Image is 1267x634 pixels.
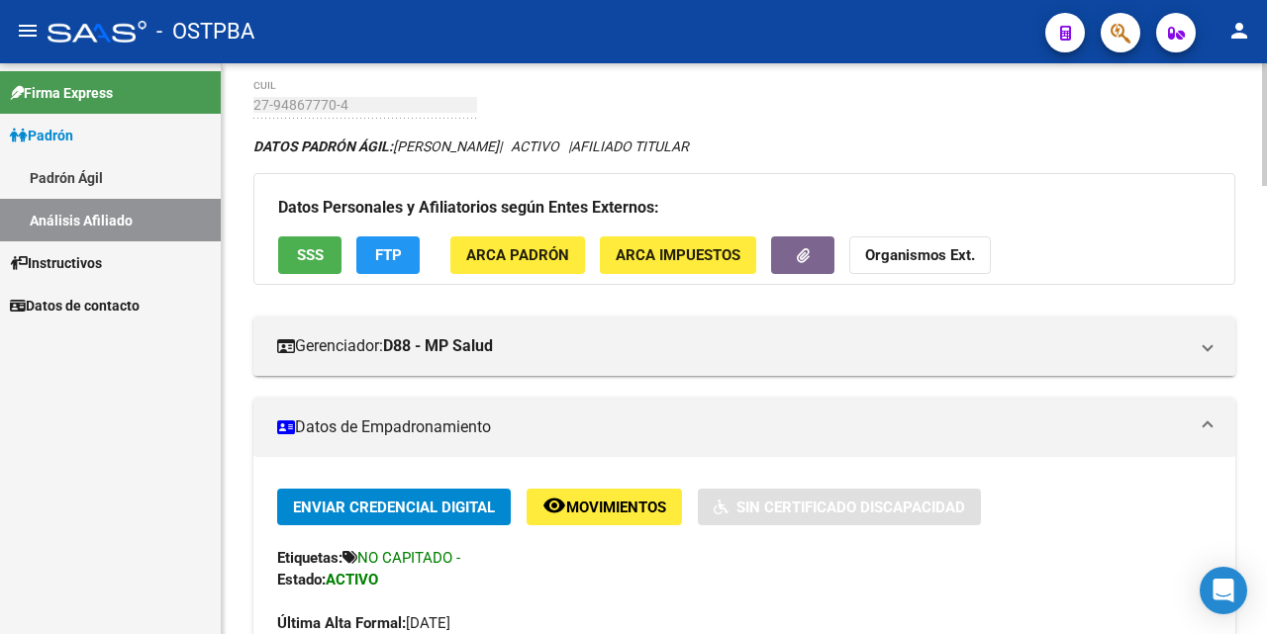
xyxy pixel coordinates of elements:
button: FTP [356,236,420,273]
span: Sin Certificado Discapacidad [736,498,965,516]
strong: D88 - MP Salud [383,335,493,357]
mat-icon: remove_red_eye [542,494,566,517]
mat-panel-title: Gerenciador: [277,335,1188,357]
strong: ACTIVO [326,571,378,589]
span: Movimientos [566,498,666,516]
div: Open Intercom Messenger [1200,567,1247,614]
button: ARCA Impuestos [600,236,756,273]
span: ARCA Impuestos [616,247,740,265]
button: Enviar Credencial Digital [277,489,511,525]
span: Padrón [10,125,73,146]
i: | ACTIVO | [253,138,689,154]
span: SSS [297,247,324,265]
mat-panel-title: Datos de Empadronamiento [277,416,1188,438]
span: - OSTPBA [156,10,254,53]
mat-icon: menu [16,19,40,43]
button: Movimientos [527,489,682,525]
button: ARCA Padrón [450,236,585,273]
span: Firma Express [10,82,113,104]
mat-expansion-panel-header: Datos de Empadronamiento [253,398,1235,457]
span: [DATE] [277,614,450,632]
span: NO CAPITADO - [357,549,460,567]
button: Sin Certificado Discapacidad [698,489,981,525]
span: AFILIADO TITULAR [571,138,689,154]
strong: Estado: [277,571,326,589]
span: [PERSON_NAME] [253,138,499,154]
button: SSS [278,236,341,273]
strong: Organismos Ext. [865,247,975,265]
strong: Última Alta Formal: [277,614,406,632]
span: Enviar Credencial Digital [293,498,495,516]
span: Instructivos [10,252,102,274]
button: Organismos Ext. [849,236,991,273]
span: FTP [375,247,402,265]
strong: DATOS PADRÓN ÁGIL: [253,138,393,154]
mat-icon: person [1227,19,1251,43]
span: ARCA Padrón [466,247,569,265]
mat-expansion-panel-header: Gerenciador:D88 - MP Salud [253,317,1235,376]
strong: Etiquetas: [277,549,342,567]
h3: Datos Personales y Afiliatorios según Entes Externos: [278,194,1211,222]
span: Datos de contacto [10,295,140,317]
